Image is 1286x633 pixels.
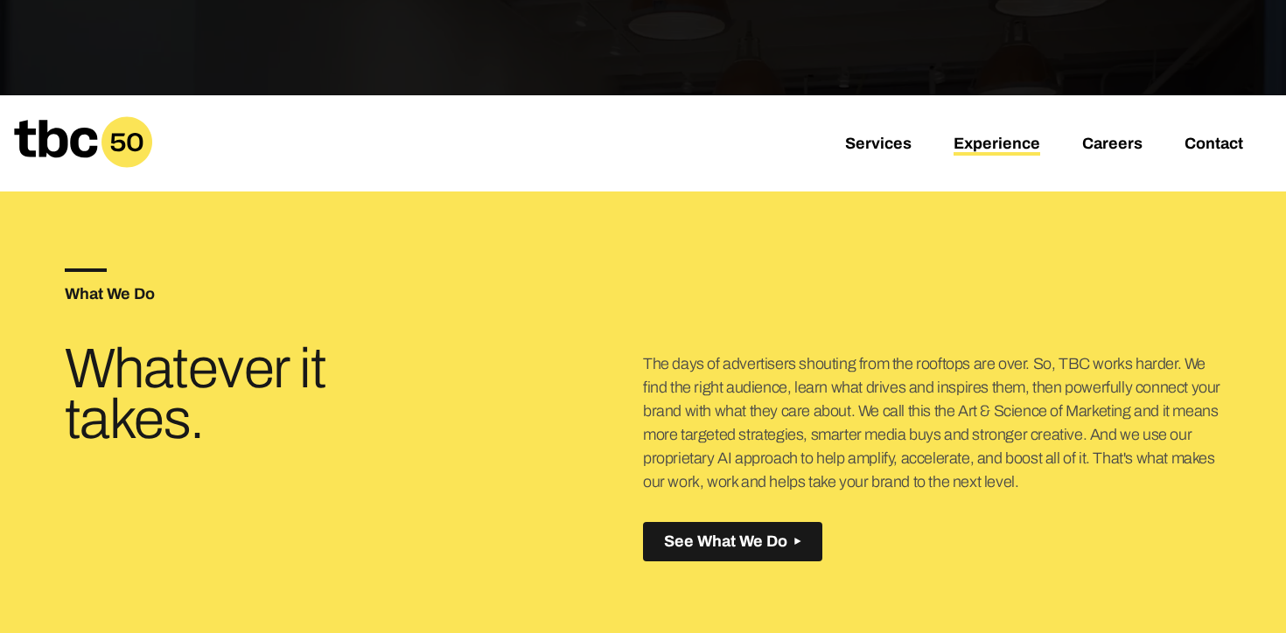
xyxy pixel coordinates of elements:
h5: What We Do [65,286,644,302]
a: Contact [1185,135,1243,156]
span: See What We Do [664,532,787,551]
h3: Whatever it takes. [65,344,451,445]
a: Careers [1082,135,1143,156]
a: Services [845,135,912,156]
a: Home [14,156,152,174]
a: Experience [954,135,1040,156]
button: See What We Do [643,522,822,561]
p: The days of advertisers shouting from the rooftops are over. So, TBC works harder. We find the ri... [643,352,1222,494]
